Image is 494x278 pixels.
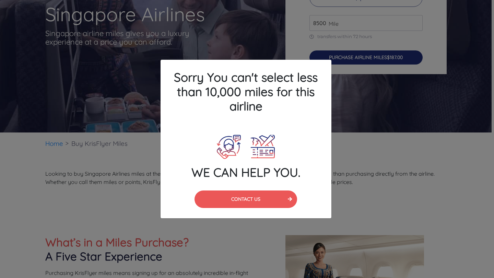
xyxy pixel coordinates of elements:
a: CONTACT US [195,195,297,202]
img: Call [217,135,241,159]
h4: WE CAN HELP YOU. [161,165,331,179]
button: CONTACT US [195,190,297,208]
h4: Sorry You can't select less than 10,000 miles for this airline [161,60,331,124]
img: Plane Ticket [250,135,275,159]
